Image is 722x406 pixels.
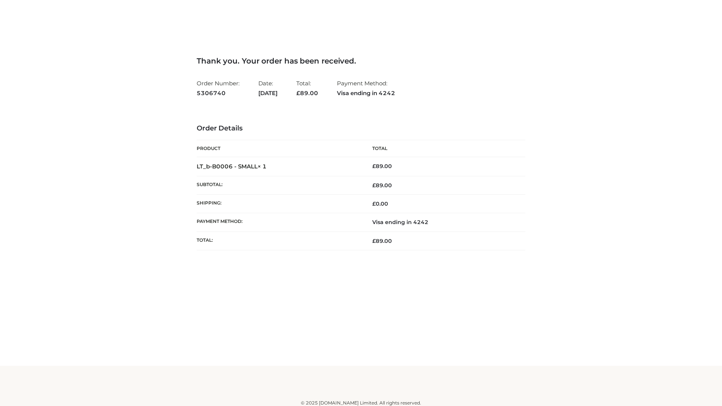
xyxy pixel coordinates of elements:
strong: Visa ending in 4242 [337,88,395,98]
th: Shipping: [197,195,361,213]
bdi: 89.00 [372,163,392,170]
span: £ [372,182,376,189]
li: Total: [296,77,318,100]
strong: [DATE] [258,88,278,98]
th: Subtotal: [197,176,361,194]
td: Visa ending in 4242 [361,213,525,232]
li: Payment Method: [337,77,395,100]
span: 89.00 [372,182,392,189]
h3: Order Details [197,124,525,133]
span: 89.00 [372,238,392,244]
strong: 5306740 [197,88,240,98]
th: Product [197,140,361,157]
span: £ [372,163,376,170]
li: Order Number: [197,77,240,100]
h3: Thank you. Your order has been received. [197,56,525,65]
th: Total: [197,232,361,250]
span: £ [296,89,300,97]
span: £ [372,238,376,244]
strong: × 1 [258,163,267,170]
span: £ [372,200,376,207]
span: 89.00 [296,89,318,97]
strong: LT_b-B0006 - SMALL [197,163,267,170]
th: Total [361,140,525,157]
th: Payment method: [197,213,361,232]
bdi: 0.00 [372,200,388,207]
li: Date: [258,77,278,100]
